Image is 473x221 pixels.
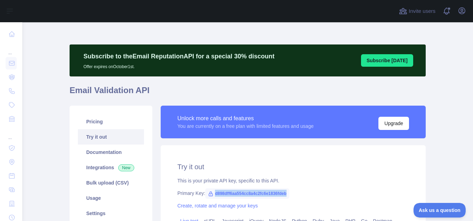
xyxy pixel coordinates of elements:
[177,123,314,130] div: You are currently on a free plan with limited features and usage
[118,164,134,171] span: New
[177,190,409,197] div: Primary Key:
[177,162,409,172] h2: Try it out
[78,129,144,145] a: Try it out
[78,145,144,160] a: Documentation
[70,85,426,101] h1: Email Validation API
[177,177,409,184] div: This is your private API key, specific to this API.
[83,51,274,61] p: Subscribe to the Email Reputation API for a special 30 % discount
[398,6,437,17] button: Invite users
[83,61,274,69] p: Offer expires on October 1st.
[205,188,289,199] span: d898dff6aa554cc8a4c2fc6e1836fdeb
[78,160,144,175] a: Integrations New
[361,54,413,67] button: Subscribe [DATE]
[78,206,144,221] a: Settings
[177,114,314,123] div: Unlock more calls and features
[414,203,466,218] iframe: Toggle Customer Support
[78,175,144,190] a: Bulk upload (CSV)
[78,190,144,206] a: Usage
[177,203,258,208] a: Create, rotate and manage your keys
[78,114,144,129] a: Pricing
[378,117,409,130] button: Upgrade
[6,42,17,56] div: ...
[6,126,17,140] div: ...
[409,7,435,15] span: Invite users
